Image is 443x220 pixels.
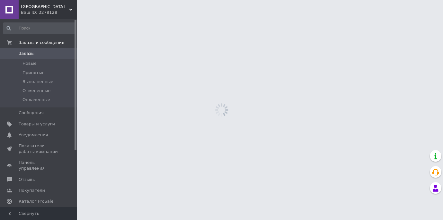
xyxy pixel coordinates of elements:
span: Отмененные [22,88,50,94]
span: Отзывы [19,177,36,182]
span: Forest Castle [21,4,69,10]
span: Выполненные [22,79,53,85]
span: Принятые [22,70,45,76]
div: Ваш ID: 3278128 [21,10,77,15]
span: Каталог ProSale [19,199,53,204]
span: Показатели работы компании [19,143,59,155]
span: Заказы и сообщения [19,40,64,46]
span: Заказы [19,51,34,56]
span: Уведомления [19,132,48,138]
span: Покупатели [19,188,45,193]
span: Панель управления [19,160,59,171]
span: Товары и услуги [19,121,55,127]
span: Новые [22,61,37,66]
input: Поиск [3,22,76,34]
span: Оплаченные [22,97,50,103]
span: Сообщения [19,110,44,116]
